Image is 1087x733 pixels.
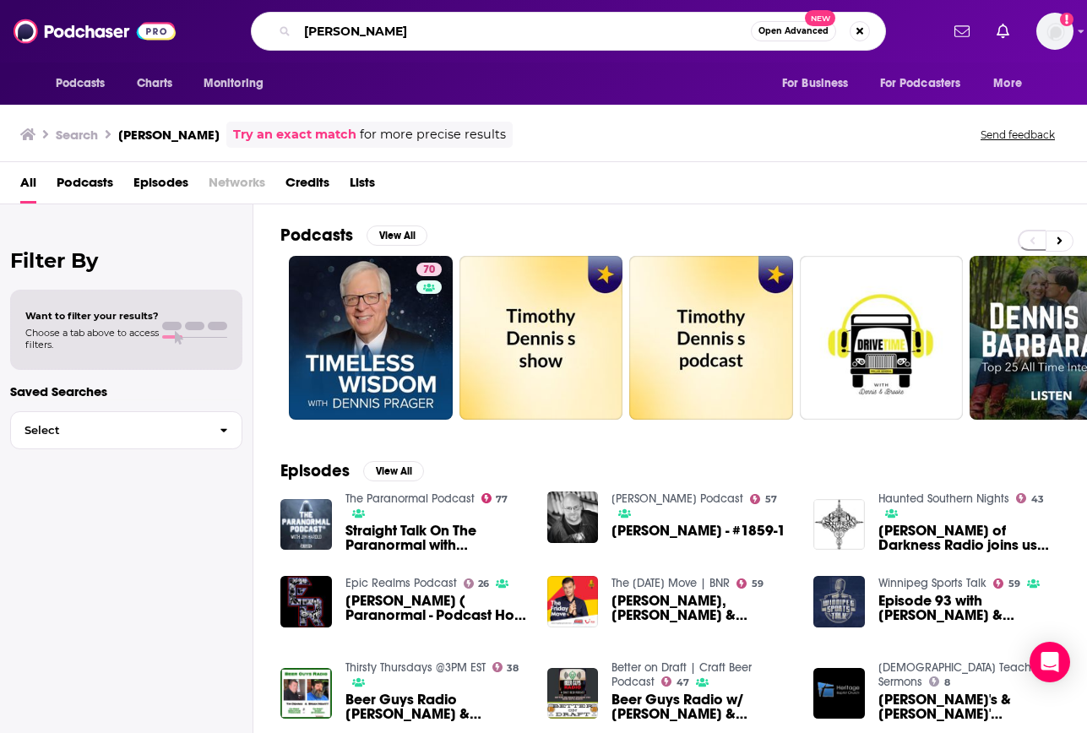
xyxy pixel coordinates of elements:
[611,594,793,622] span: [PERSON_NAME], [PERSON_NAME] & [PERSON_NAME]
[976,128,1060,142] button: Send feedback
[878,524,1060,552] a: Tim Dennis of Darkness Radio joins us Tonight!
[20,169,36,204] a: All
[677,679,689,687] span: 47
[878,524,1060,552] span: [PERSON_NAME] of Darkness Radio joins us Tonight!
[758,27,829,35] span: Open Advanced
[1060,13,1073,26] svg: Add a profile image
[611,576,730,590] a: The Friday Move | BNR
[204,72,264,95] span: Monitoring
[345,594,527,622] a: Tim Dennis ( Paranormal - Podcast Host )
[1031,496,1044,503] span: 43
[133,169,188,204] a: Episodes
[126,68,183,100] a: Charts
[661,676,689,687] a: 47
[423,262,435,279] span: 70
[10,248,242,273] h2: Filter By
[56,72,106,95] span: Podcasts
[869,68,986,100] button: open menu
[813,668,865,719] a: Tim's & Dennis' Ordination
[878,692,1060,721] span: [PERSON_NAME]'s & [PERSON_NAME]' Ordination
[25,310,159,322] span: Want to filter your results?
[1016,493,1044,503] a: 43
[416,263,442,276] a: 70
[813,576,865,627] a: Episode 93 with Tim Campbell & Dennis Bernstein
[765,496,777,503] span: 57
[878,491,1009,506] a: Haunted Southern Nights
[280,225,427,246] a: PodcastsView All
[611,660,752,689] a: Better on Draft | Craft Beer Podcast
[1008,580,1020,588] span: 59
[547,576,599,627] img: Tim Hofman, Dennis Weening & Ron Brandsteder
[944,679,950,687] span: 8
[993,72,1022,95] span: More
[363,461,424,481] button: View All
[782,72,849,95] span: For Business
[481,493,508,503] a: 77
[118,127,220,143] h3: [PERSON_NAME]
[878,594,1060,622] a: Episode 93 with Tim Campbell & Dennis Bernstein
[57,169,113,204] a: Podcasts
[736,578,764,589] a: 59
[1036,13,1073,50] button: Show profile menu
[44,68,128,100] button: open menu
[464,578,490,589] a: 26
[280,668,332,719] a: Beer Guys Radio Tim Dennis & Brian Hewitt
[345,660,486,675] a: Thirsty Thursdays @3PM EST
[878,576,986,590] a: Winnipeg Sports Talk
[929,676,950,687] a: 8
[611,491,743,506] a: Tom Barnard Podcast
[1036,13,1073,50] img: User Profile
[280,225,353,246] h2: Podcasts
[751,21,836,41] button: Open AdvancedNew
[345,576,457,590] a: Epic Realms Podcast
[611,594,793,622] a: Tim Hofman, Dennis Weening & Ron Brandsteder
[251,12,886,51] div: Search podcasts, credits, & more...
[878,692,1060,721] a: Tim's & Dennis' Ordination
[10,411,242,449] button: Select
[752,580,764,588] span: 59
[981,68,1043,100] button: open menu
[345,491,475,506] a: The Paranormal Podcast
[280,499,332,551] img: Straight Talk On The Paranormal with Tim Dennis
[492,662,519,672] a: 38
[280,460,424,481] a: EpisodesView All
[280,576,332,627] img: Tim Dennis ( Paranormal - Podcast Host )
[1030,642,1070,682] div: Open Intercom Messenger
[948,17,976,46] a: Show notifications dropdown
[507,665,519,672] span: 38
[209,169,265,204] span: Networks
[813,499,865,551] img: Tim Dennis of Darkness Radio joins us Tonight!
[25,327,159,350] span: Choose a tab above to access filters.
[611,524,785,538] span: [PERSON_NAME] - #1859-1
[878,660,1048,689] a: Bible Teaching Sermons
[750,494,777,504] a: 57
[360,125,506,144] span: for more precise results
[611,524,785,538] a: Tim Dennis - #1859-1
[367,225,427,246] button: View All
[137,72,173,95] span: Charts
[547,491,599,543] img: Tim Dennis - #1859-1
[345,692,527,721] span: Beer Guys Radio [PERSON_NAME] & [PERSON_NAME]
[10,383,242,399] p: Saved Searches
[611,692,793,721] span: Beer Guys Radio w/ [PERSON_NAME] & [PERSON_NAME]
[233,125,356,144] a: Try an exact match
[11,425,206,436] span: Select
[345,692,527,721] a: Beer Guys Radio Tim Dennis & Brian Hewitt
[297,18,751,45] input: Search podcasts, credits, & more...
[547,668,599,719] img: Beer Guys Radio w/ Tim Dennis & Brian Hewitt
[805,10,835,26] span: New
[350,169,375,204] a: Lists
[285,169,329,204] a: Credits
[770,68,870,100] button: open menu
[478,580,489,588] span: 26
[878,594,1060,622] span: Episode 93 with [PERSON_NAME] & [PERSON_NAME]
[345,524,527,552] a: Straight Talk On The Paranormal with Tim Dennis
